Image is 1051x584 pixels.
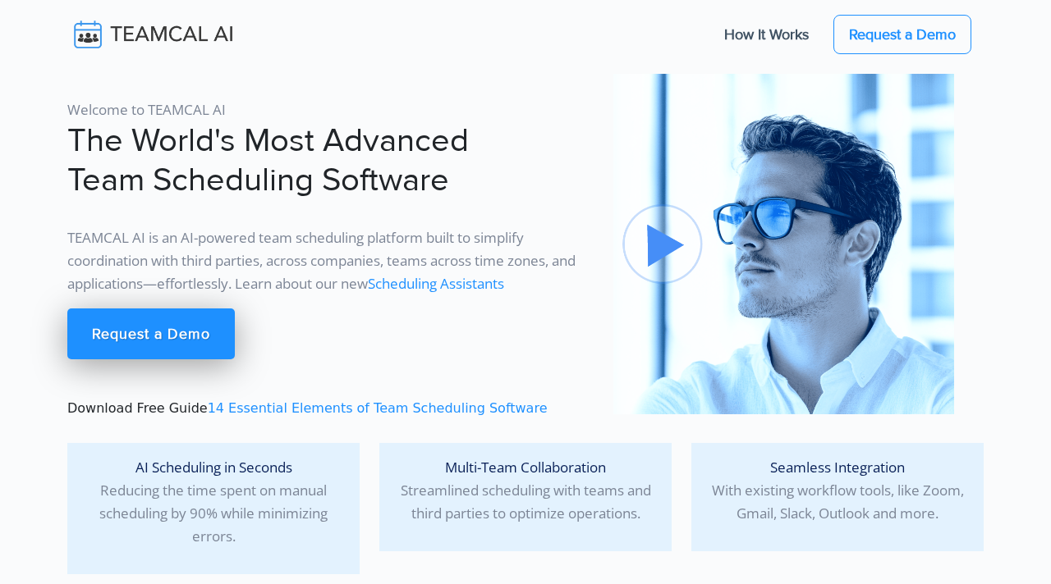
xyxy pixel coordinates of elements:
span: Seamless Integration [770,458,905,477]
span: AI Scheduling in Seconds [135,458,292,477]
a: Scheduling Assistants [368,274,504,293]
p: Welcome to TEAMCAL AI [67,98,594,121]
a: How It Works [708,17,825,52]
p: Streamlined scheduling with teams and third parties to optimize operations. [392,456,659,525]
p: Reducing the time spent on manual scheduling by 90% while minimizing errors. [80,456,347,548]
a: Request a Demo [833,15,971,54]
a: 14 Essential Elements of Team Scheduling Software [208,400,548,416]
img: pic [613,74,954,414]
div: Download Free Guide [57,74,604,418]
h1: The World's Most Advanced Team Scheduling Software [67,121,594,200]
span: Multi-Team Collaboration [445,458,606,477]
p: TEAMCAL AI is an AI-powered team scheduling platform built to simplify coordination with third pa... [67,226,594,295]
p: With existing workflow tools, like Zoom, Gmail, Slack, Outlook and more. [704,456,971,525]
a: Request a Demo [67,308,235,359]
